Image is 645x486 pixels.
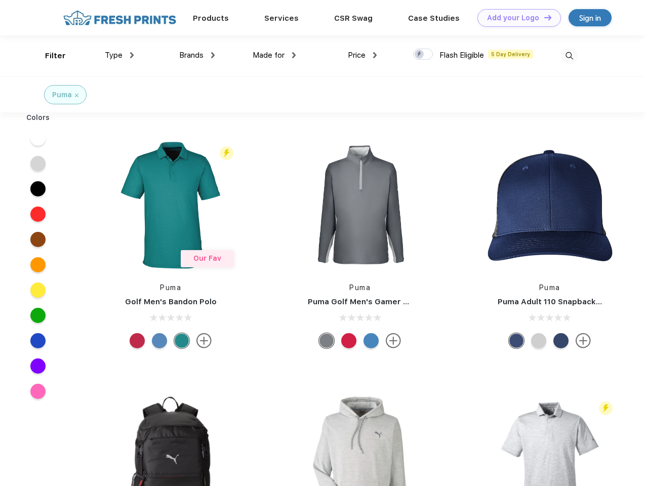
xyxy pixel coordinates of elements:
[487,14,539,22] div: Add your Logo
[292,52,296,58] img: dropdown.png
[308,297,468,306] a: Puma Golf Men's Gamer Golf Quarter-Zip
[52,90,72,100] div: Puma
[319,333,334,348] div: Quiet Shade
[196,333,212,348] img: more.svg
[531,333,546,348] div: Quarry Brt Whit
[211,52,215,58] img: dropdown.png
[373,52,377,58] img: dropdown.png
[103,138,238,272] img: func=resize&h=266
[130,52,134,58] img: dropdown.png
[599,401,613,415] img: flash_active_toggle.svg
[576,333,591,348] img: more.svg
[579,12,601,24] div: Sign in
[160,283,181,292] a: Puma
[75,94,78,97] img: filter_cancel.svg
[105,51,123,60] span: Type
[509,333,524,348] div: Peacoat Qut Shd
[334,14,373,23] a: CSR Swag
[364,333,379,348] div: Bright Cobalt
[253,51,285,60] span: Made for
[348,51,366,60] span: Price
[341,333,356,348] div: Ski Patrol
[539,283,560,292] a: Puma
[152,333,167,348] div: Lake Blue
[19,112,58,123] div: Colors
[553,333,569,348] div: Peacoat with Qut Shd
[125,297,217,306] a: Golf Men's Bandon Polo
[349,283,371,292] a: Puma
[569,9,612,26] a: Sign in
[488,50,533,59] span: 5 Day Delivery
[561,48,578,64] img: desktop_search.svg
[293,138,427,272] img: func=resize&h=266
[264,14,299,23] a: Services
[179,51,204,60] span: Brands
[130,333,145,348] div: Ski Patrol
[220,146,233,160] img: flash_active_toggle.svg
[544,15,551,20] img: DT
[193,254,221,262] span: Our Fav
[60,9,179,27] img: fo%20logo%202.webp
[45,50,66,62] div: Filter
[482,138,617,272] img: func=resize&h=266
[386,333,401,348] img: more.svg
[439,51,484,60] span: Flash Eligible
[193,14,229,23] a: Products
[174,333,189,348] div: Green Lagoon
